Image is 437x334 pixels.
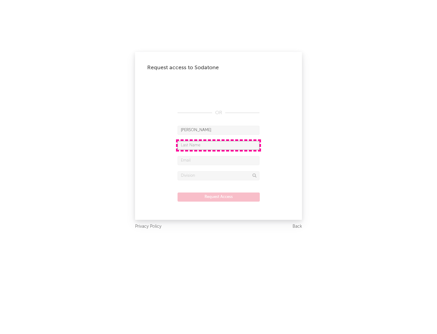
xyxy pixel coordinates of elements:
input: Division [178,171,259,180]
div: Request access to Sodatone [147,64,290,71]
div: OR [178,109,259,117]
a: Back [293,223,302,230]
input: Last Name [178,141,259,150]
input: Email [178,156,259,165]
input: First Name [178,126,259,135]
button: Request Access [178,193,260,202]
a: Privacy Policy [135,223,161,230]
